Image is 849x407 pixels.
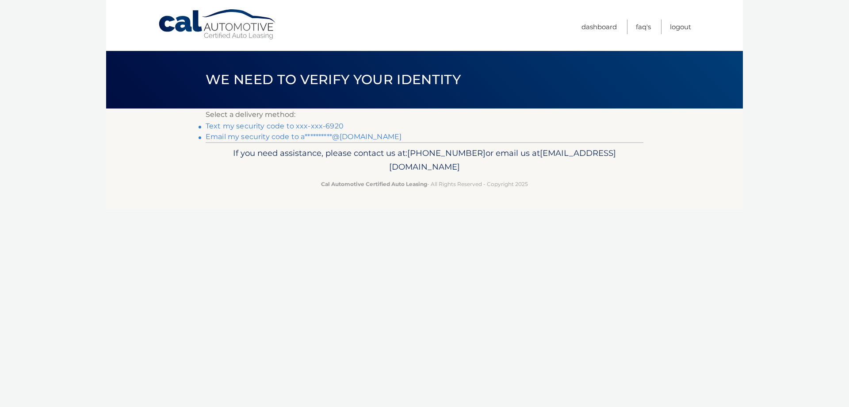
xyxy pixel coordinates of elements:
span: We need to verify your identity [206,71,461,88]
a: Dashboard [581,19,617,34]
p: Select a delivery method: [206,109,643,121]
p: - All Rights Reserved - Copyright 2025 [211,179,638,189]
a: FAQ's [636,19,651,34]
a: Cal Automotive [158,9,277,40]
a: Logout [670,19,691,34]
p: If you need assistance, please contact us at: or email us at [211,146,638,174]
a: Text my security code to xxx-xxx-6920 [206,122,344,130]
span: [PHONE_NUMBER] [407,148,486,158]
a: Email my security code to a**********@[DOMAIN_NAME] [206,132,402,141]
strong: Cal Automotive Certified Auto Leasing [321,181,427,187]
